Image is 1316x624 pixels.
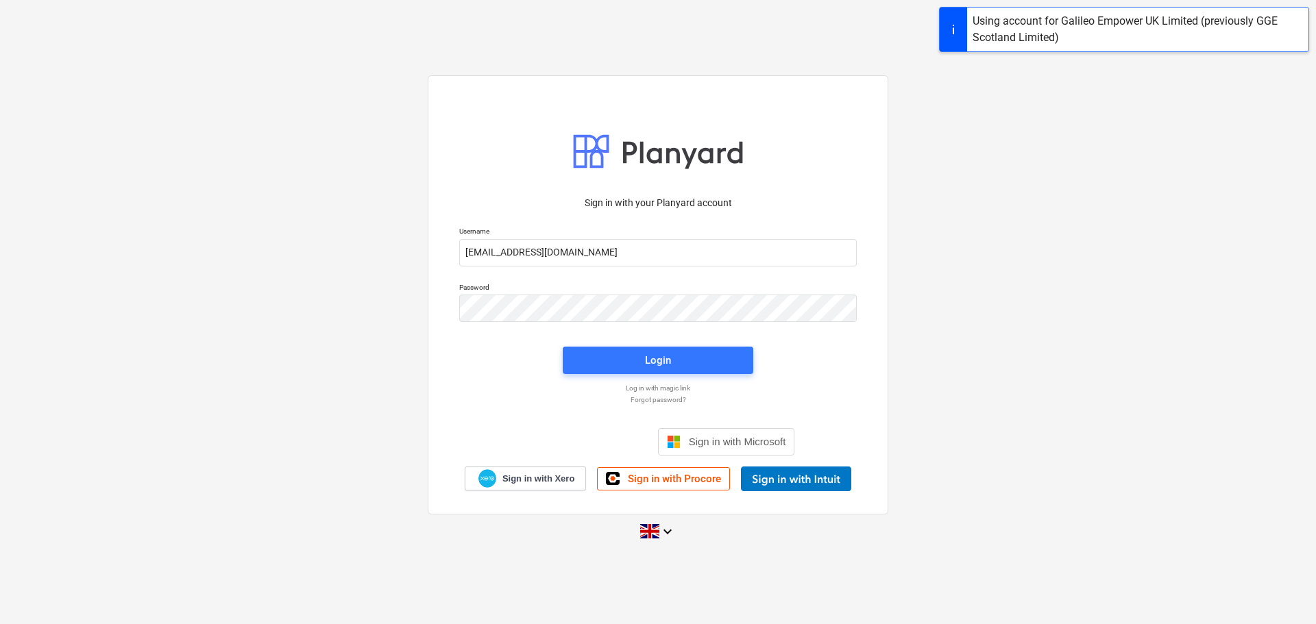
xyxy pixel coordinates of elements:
[478,469,496,488] img: Xero logo
[459,283,857,295] p: Password
[452,384,864,392] a: Log in with magic link
[645,351,671,369] div: Login
[502,473,574,485] span: Sign in with Xero
[452,395,864,404] a: Forgot password?
[689,436,786,447] span: Sign in with Microsoft
[515,427,654,457] iframe: Sign in with Google Button
[667,435,681,449] img: Microsoft logo
[459,239,857,266] input: Username
[459,227,857,238] p: Username
[459,196,857,210] p: Sign in with your Planyard account
[628,473,721,485] span: Sign in with Procore
[465,466,587,490] a: Sign in with Xero
[659,523,676,540] i: keyboard_arrow_down
[563,347,753,374] button: Login
[597,467,730,490] a: Sign in with Procore
[973,13,1303,46] div: Using account for Galileo Empower UK Limited (previously GGE Scotland Limited)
